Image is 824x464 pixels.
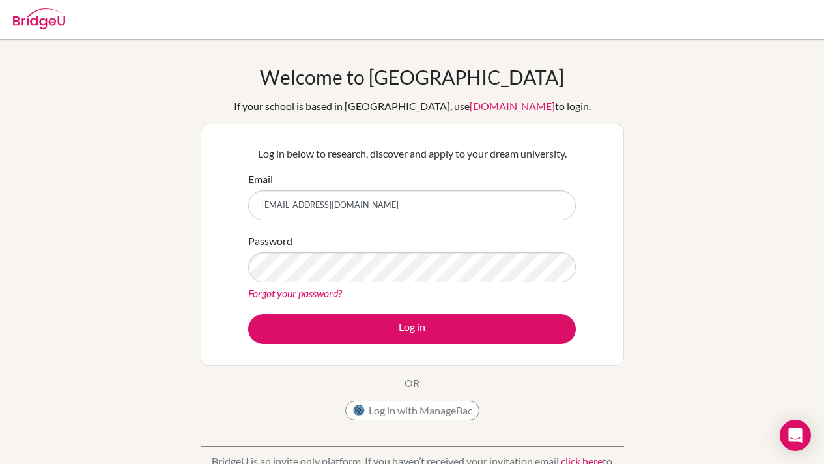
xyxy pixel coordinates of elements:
p: OR [405,375,419,391]
label: Password [248,233,292,249]
a: [DOMAIN_NAME] [470,100,555,112]
button: Log in with ManageBac [345,401,479,420]
div: Open Intercom Messenger [780,420,811,451]
h1: Welcome to [GEOGRAPHIC_DATA] [260,65,564,89]
div: If your school is based in [GEOGRAPHIC_DATA], use to login. [234,98,591,114]
a: Forgot your password? [248,287,342,299]
button: Log in [248,314,576,344]
label: Email [248,171,273,187]
img: Bridge-U [13,8,65,29]
p: Log in below to research, discover and apply to your dream university. [248,146,576,162]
